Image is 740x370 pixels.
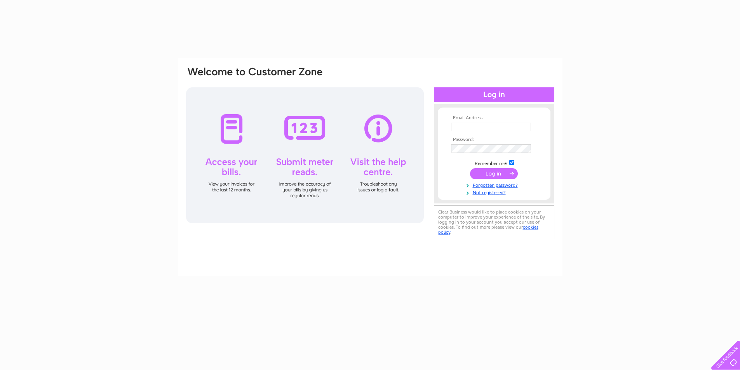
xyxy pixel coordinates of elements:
[449,137,539,142] th: Password:
[434,205,554,239] div: Clear Business would like to place cookies on your computer to improve your experience of the sit...
[470,168,518,179] input: Submit
[451,188,539,196] a: Not registered?
[449,159,539,167] td: Remember me?
[451,181,539,188] a: Forgotten password?
[449,115,539,121] th: Email Address:
[438,224,538,235] a: cookies policy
